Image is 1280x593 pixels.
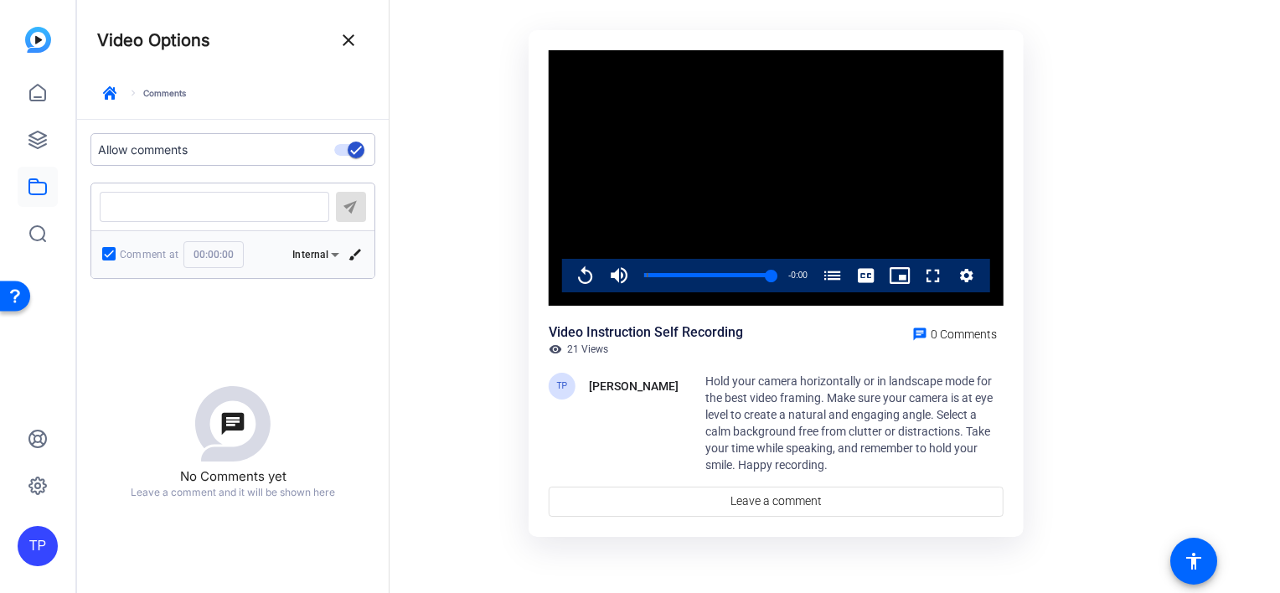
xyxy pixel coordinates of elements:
mat-icon: chat [219,410,246,437]
a: 0 Comments [906,322,1004,343]
label: Comment at [120,246,178,263]
span: 0 Comments [931,327,997,341]
div: Video Player [549,50,1004,306]
span: Internal [292,249,328,260]
button: Replay [569,259,602,292]
span: Hold your camera horizontally or in landscape mode for the best video framing. Make sure your cam... [705,374,993,472]
button: Fullscreen [916,259,950,292]
button: Mute [602,259,636,292]
mat-icon: visibility [549,343,562,356]
mat-icon: brush [348,247,363,262]
button: Picture-in-Picture [883,259,916,292]
button: Captions [849,259,883,292]
div: Progress Bar [644,273,772,277]
mat-icon: close [338,30,359,50]
span: - [788,271,791,280]
img: blue-gradient.svg [25,27,51,53]
div: TP [18,526,58,566]
div: TP [549,373,575,400]
p: Leave a comment and it will be shown here [131,486,335,499]
a: Leave a comment [549,487,1004,517]
div: [PERSON_NAME] [589,376,679,396]
span: Leave a comment [730,492,822,510]
span: 0:00 [791,271,807,280]
div: Video Instruction Self Recording [549,322,743,343]
button: Chapters [816,259,849,292]
h4: Video Options [97,30,210,50]
span: 21 Views [567,343,608,356]
span: Allow comments [98,141,188,158]
p: No Comments yet [180,467,286,487]
mat-icon: chat [912,327,927,342]
mat-icon: accessibility [1184,551,1204,571]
